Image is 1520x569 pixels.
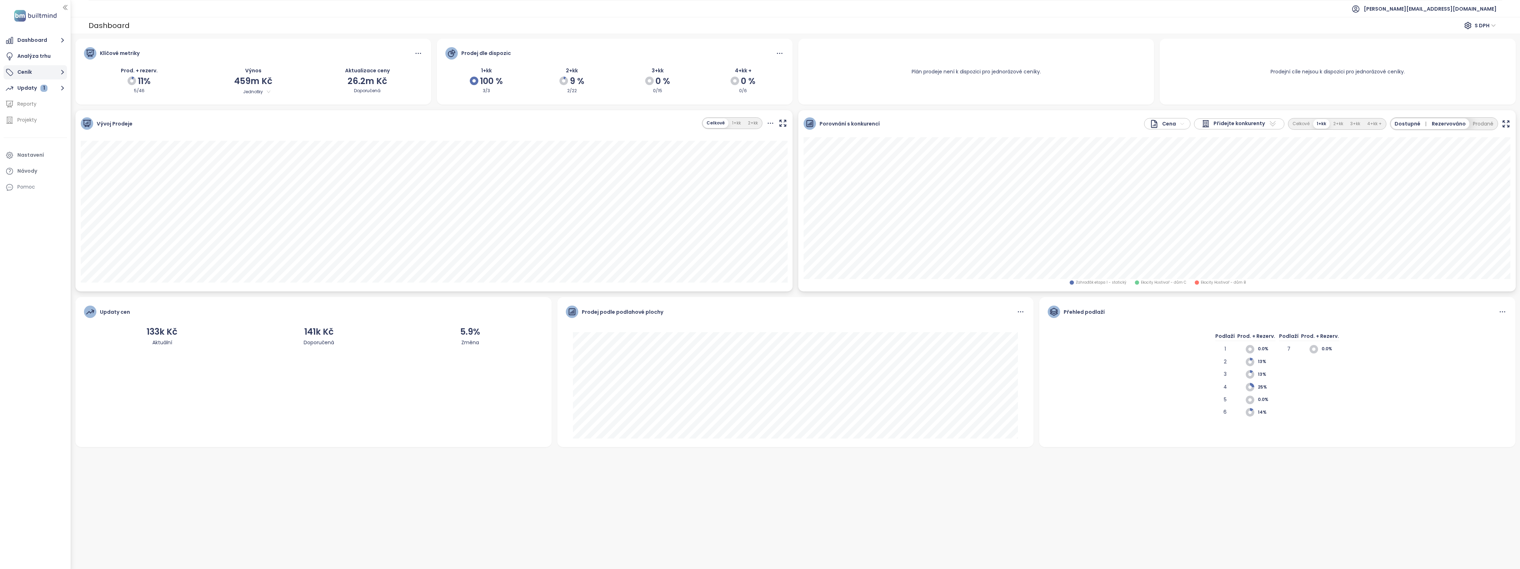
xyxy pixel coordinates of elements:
span: 11% [138,74,151,88]
a: Projekty [4,113,67,127]
span: Prod. + rezerv. [121,67,158,74]
div: Podlaží [1215,332,1235,345]
a: Návody [4,164,67,178]
div: 6 [1215,408,1235,421]
div: 7 [1279,345,1299,358]
a: Nastavení [4,148,67,162]
div: Analýza trhu [17,52,51,61]
span: Vývoj Prodeje [97,120,133,128]
button: 1+kk [1313,119,1330,129]
div: 0/6 [702,88,784,94]
span: Přidejte konkurenty [1214,119,1265,128]
span: 13% [1258,358,1276,365]
div: 0/15 [617,88,699,94]
img: logo [12,9,59,23]
span: 0 % [655,74,670,88]
span: Rezervováno [1432,120,1466,128]
div: 5.9% [460,325,480,339]
div: Doporučená [312,88,423,94]
div: 5/46 [84,88,195,94]
button: 1+kk [728,118,744,128]
div: Pomoc [17,183,35,191]
div: Aktualizace ceny [312,67,423,74]
div: 2 [1215,358,1235,370]
div: Projekty [17,116,37,124]
div: 5 [1215,396,1235,408]
div: Doporučená [304,339,334,346]
a: Reporty [4,97,67,111]
div: 2/22 [531,88,613,94]
span: S DPH [1475,20,1496,31]
div: Změna [460,339,480,346]
span: Jednotky [235,88,272,96]
span: 0.0% [1258,346,1276,352]
div: Aktuální [147,339,178,346]
button: Updaty 1 [4,81,67,95]
div: Klíčové metriky [100,49,140,57]
div: Prod. + Rezerv. [1300,332,1339,345]
span: Porovnání s konkurencí [820,120,880,128]
span: [PERSON_NAME][EMAIL_ADDRESS][DOMAIN_NAME] [1364,0,1497,17]
span: Zahraďák etapa I - statický [1076,280,1126,285]
span: Dostupné [1395,120,1429,128]
a: Analýza trhu [4,49,67,63]
div: 3 [1215,370,1235,383]
div: Updaty cen [100,308,130,316]
div: Updaty [17,84,47,93]
button: Celkově [1289,119,1313,129]
div: Prod. + Rezerv. [1237,332,1276,345]
div: Návody [17,167,37,175]
span: 0 % [741,74,755,88]
div: 4 [1215,383,1235,396]
span: 0.0% [1258,396,1276,403]
div: Dashboard [89,18,130,33]
button: Prodané [1469,118,1497,129]
button: Dashboard [4,33,67,48]
div: 1 [40,85,47,92]
div: Plán prodeje není k dispozici pro jednorázové ceníky. [903,59,1049,84]
div: 3/3 [445,88,528,94]
div: Nastavení [17,151,44,160]
div: 1 [1215,345,1235,358]
span: | [1425,120,1426,127]
div: Pomoc [4,180,67,194]
span: 100 % [480,74,503,88]
div: Prodejní cíle nejsou k dispozici pro jednorázové ceníky. [1262,59,1413,84]
span: 25% [1258,384,1276,391]
span: 4+kk + [735,67,751,74]
span: 9 % [570,74,584,88]
span: 0.0% [1322,346,1339,352]
span: 26.2m Kč [348,75,387,87]
div: Podlaží [1279,332,1299,345]
button: Celkově [703,118,728,128]
span: Ekocity Hostivař - dům C [1141,280,1186,285]
span: 1+kk [481,67,492,74]
div: Výnos [198,67,309,74]
button: 4+kk + [1364,119,1385,129]
button: Ceník [4,65,67,79]
div: 141k Kč [304,325,334,339]
span: 13% [1258,371,1276,378]
span: 14% [1258,409,1276,416]
div: 133k Kč [147,325,178,339]
div: Prodej podle podlahové plochy [582,308,663,316]
button: 2+kk [1330,119,1347,129]
button: 3+kk [1347,119,1364,129]
span: Ekocity Hostivař - dům B [1201,280,1246,285]
div: Přehled podlaží [1064,308,1105,316]
button: 2+kk [744,118,761,128]
div: Prodej dle dispozic [461,49,511,57]
span: 459m Kč [234,75,272,87]
span: 2+kk [566,67,578,74]
div: Reporty [17,100,36,108]
div: Cena [1150,119,1176,128]
span: 3+kk [652,67,664,74]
